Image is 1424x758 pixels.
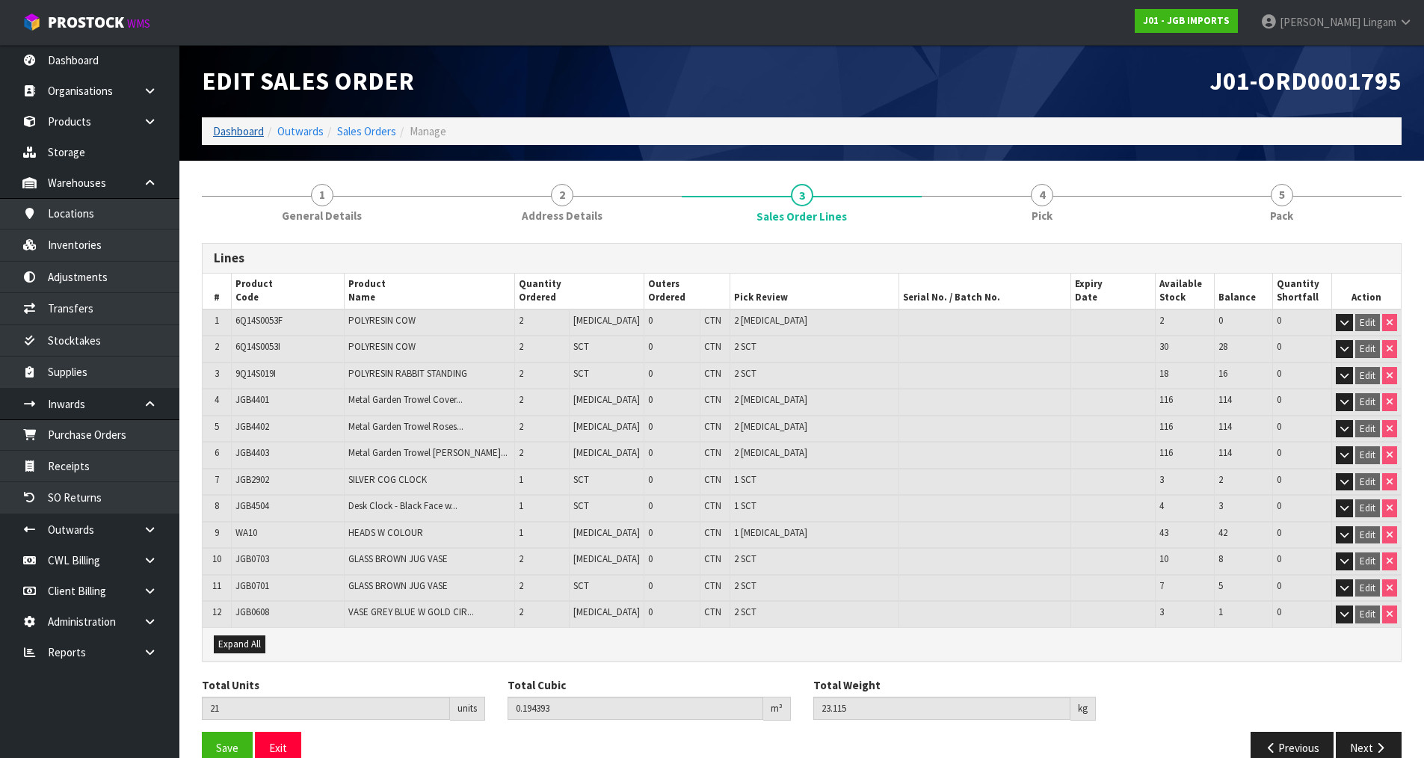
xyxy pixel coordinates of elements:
span: 0 [1277,473,1281,486]
a: Sales Orders [337,124,396,138]
span: Metal Garden Trowel [PERSON_NAME]... [348,446,508,459]
button: Edit [1355,606,1380,623]
button: Edit [1355,446,1380,464]
span: 7 [1159,579,1164,592]
span: 4 [215,393,219,406]
span: 11 [212,579,221,592]
span: 0 [1218,314,1223,327]
span: 116 [1159,446,1173,459]
span: 12 [212,606,221,618]
small: WMS [127,16,150,31]
span: VASE GREY BLUE W GOLD CIR... [348,606,474,618]
th: Expiry Date [1071,274,1156,309]
span: 2 [519,393,523,406]
span: HEADS W COLOUR [348,526,423,539]
input: Total Units [202,697,450,720]
span: 8 [1218,552,1223,565]
span: [MEDICAL_DATA] [573,446,640,459]
span: 6Q14S0053F [235,314,283,327]
div: kg [1070,697,1096,721]
span: Metal Garden Trowel Cover... [348,393,463,406]
span: 2 [MEDICAL_DATA] [734,446,807,459]
span: CTN [704,473,721,486]
span: JGB4401 [235,393,269,406]
span: POLYRESIN COW [348,340,416,353]
span: 2 [519,340,523,353]
th: Pick Review [730,274,899,309]
span: CTN [704,552,721,565]
th: Quantity Ordered [514,274,644,309]
button: Expand All [214,635,265,653]
span: 10 [212,552,221,565]
span: 116 [1159,393,1173,406]
span: 2 [519,606,523,618]
span: 3 [215,367,219,380]
span: 2 [1159,314,1164,327]
span: 0 [1277,499,1281,512]
span: 0 [1277,367,1281,380]
span: GLASS BROWN JUG VASE [348,579,448,592]
span: POLYRESIN COW [348,314,416,327]
span: CTN [704,393,721,406]
span: SCT [573,367,589,380]
span: 2 [1218,473,1223,486]
span: 9 [215,526,219,539]
span: 5 [1271,184,1293,206]
span: CTN [704,526,721,539]
span: POLYRESIN RABBIT STANDING [348,367,467,380]
button: Edit [1355,420,1380,438]
span: 5 [215,420,219,433]
span: JGB2902 [235,473,269,486]
span: Edit Sales Order [202,65,414,96]
span: 2 [215,340,219,353]
span: SCT [573,340,589,353]
span: 2 [519,314,523,327]
span: 0 [648,499,653,512]
span: Address Details [522,208,602,224]
span: 0 [1277,393,1281,406]
span: CTN [704,499,721,512]
span: SCT [573,579,589,592]
span: Sales Order Lines [756,209,847,224]
span: JGB0703 [235,552,269,565]
span: JGB0608 [235,606,269,618]
span: 114 [1218,393,1232,406]
span: 1 [519,473,523,486]
th: Action [1331,274,1401,309]
span: 3 [791,184,813,206]
span: CTN [704,579,721,592]
span: 2 [519,367,523,380]
span: JGB4403 [235,446,269,459]
span: 1 [519,499,523,512]
span: 2 [MEDICAL_DATA] [734,393,807,406]
span: JGB4402 [235,420,269,433]
span: 2 SCT [734,552,756,565]
span: [MEDICAL_DATA] [573,552,640,565]
span: CTN [704,606,721,618]
span: 2 [519,579,523,592]
span: 2 SCT [734,579,756,592]
span: 2 [519,420,523,433]
button: Edit [1355,314,1380,332]
span: 43 [1159,526,1168,539]
span: 0 [1277,526,1281,539]
span: 1 [519,526,523,539]
div: m³ [763,697,791,721]
h3: Lines [214,251,1390,265]
span: 8 [215,499,219,512]
span: 0 [648,393,653,406]
span: 1 SCT [734,473,756,486]
span: 2 [MEDICAL_DATA] [734,420,807,433]
span: 0 [648,579,653,592]
span: 0 [1277,314,1281,327]
span: 114 [1218,420,1232,433]
strong: J01 - JGB IMPORTS [1143,14,1230,27]
span: 1 [215,314,219,327]
span: Pack [1270,208,1293,224]
span: [MEDICAL_DATA] [573,420,640,433]
span: 2 [551,184,573,206]
span: SILVER COG CLOCK [348,473,427,486]
button: Edit [1355,473,1380,491]
span: 2 SCT [734,340,756,353]
span: SCT [573,473,589,486]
